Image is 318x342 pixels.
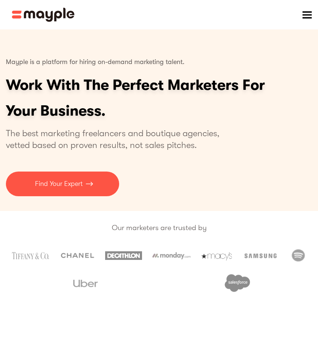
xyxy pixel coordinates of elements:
a: Find Your Expert [6,172,119,196]
p: Find Your Expert [35,179,83,189]
div: menu [296,4,318,26]
a: home [12,8,75,22]
p: The best marketing freelancers and boutique agencies, vetted based on proven results, not sales p... [6,127,228,151]
img: Mayple logo [12,8,75,22]
p: Mayple is a platform for hiring on-demand marketing talent. [6,52,184,72]
h1: Work With The Perfect Marketers For Your Business. [6,72,286,124]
